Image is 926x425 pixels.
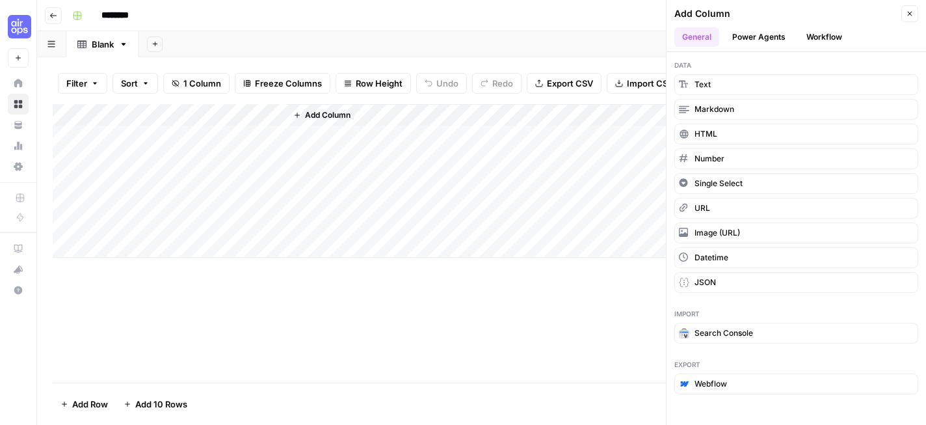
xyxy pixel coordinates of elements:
div: What's new? [8,260,28,279]
button: Row Height [336,73,411,94]
button: Filter [58,73,107,94]
button: JSON [674,272,918,293]
a: Settings [8,156,29,177]
span: Export CSV [547,77,593,90]
span: Datetime [694,252,728,264]
span: 1 Column [183,77,221,90]
button: Add Column [288,107,356,124]
button: Add 10 Rows [116,394,195,415]
span: HTML [694,128,717,140]
button: Help + Support [8,280,29,301]
span: Add Row [72,398,108,411]
a: Usage [8,135,29,156]
button: Workspace: Cohort 5 [8,10,29,43]
span: Export [674,359,918,370]
span: Redo [492,77,513,90]
span: Data [674,60,918,70]
span: Webflow [694,378,727,390]
span: Sort [121,77,138,90]
span: Import CSV [627,77,674,90]
button: Undo [416,73,467,94]
a: Blank [66,31,139,57]
span: JSON [694,277,716,288]
a: Browse [8,94,29,115]
button: Markdown [674,99,918,120]
button: General [674,27,719,47]
button: Import CSV [607,73,682,94]
button: Freeze Columns [235,73,330,94]
button: Add Row [53,394,116,415]
button: Redo [472,73,522,94]
button: Text [674,74,918,95]
button: Search Console [674,323,918,344]
a: AirOps Academy [8,238,29,259]
img: Cohort 5 Logo [8,15,31,38]
a: Home [8,73,29,94]
button: Power Agents [724,27,793,47]
span: Filter [66,77,87,90]
span: Add Column [305,109,351,121]
span: Search Console [694,327,753,339]
span: Undo [436,77,458,90]
button: Number [674,148,918,169]
span: Row Height [356,77,403,90]
span: Number [694,153,724,165]
button: Sort [112,73,158,94]
button: Single Select [674,173,918,194]
span: Freeze Columns [255,77,322,90]
span: Markdown [694,103,734,115]
div: Blank [92,38,114,51]
span: Image (URL) [694,227,740,239]
span: Add 10 Rows [135,398,187,411]
button: What's new? [8,259,29,280]
button: HTML [674,124,918,144]
button: Image (URL) [674,223,918,243]
span: URL [694,202,710,214]
span: Text [694,79,711,90]
button: Datetime [674,247,918,268]
span: Single Select [694,178,743,189]
button: URL [674,198,918,219]
a: Your Data [8,115,29,135]
button: Workflow [799,27,850,47]
span: Import [674,308,918,319]
button: Export CSV [527,73,602,94]
button: Webflow [674,374,918,394]
button: 1 Column [163,73,230,94]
